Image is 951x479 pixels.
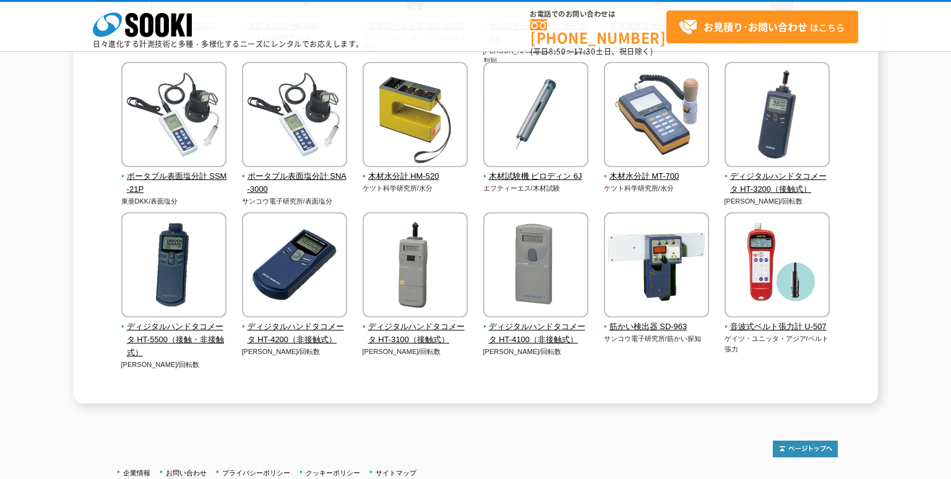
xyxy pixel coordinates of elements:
[725,334,830,354] p: ゲイツ・ユニッタ・アジア/ベルト張力
[483,347,589,357] p: [PERSON_NAME]/回転数
[93,40,364,48] p: 日々進化する計測技術と多種・多様化するニーズにレンタルでお応えします。
[363,170,468,183] span: 木材水分計 HM-520
[121,62,226,170] img: ポータブル表面塩分計 SSM-21P
[604,62,709,170] img: 木材水分計 MT-700
[121,212,226,321] img: ディジタルハンドタコメータ HT-5500（接触・非接触式）
[549,46,566,57] span: 8:50
[604,170,710,183] span: 木材水分計 MT-700
[725,212,830,321] img: 音波式ベルト張力計 U-507
[121,196,227,207] p: 東亜DKK/表面塩分
[166,469,207,477] a: お問い合わせ
[483,158,589,183] a: 木材試験機 ピロディン 6J
[242,212,347,321] img: ディジタルハンドタコメータ HT-4200（非接触式）
[121,321,227,359] span: ディジタルハンドタコメータ HT-5500（接触・非接触式）
[530,46,653,57] span: (平日 ～ 土日、祝日除く)
[363,183,468,194] p: ケツト科学研究所/水分
[483,321,589,347] span: ディジタルハンドタコメータ HT-4100（非接触式）
[604,334,710,344] p: サンコウ電子研究所/筋かい探知
[725,196,830,207] p: [PERSON_NAME]/回転数
[483,309,589,346] a: ディジタルハンドタコメータ HT-4100（非接触式）
[604,158,710,183] a: 木材水分計 MT-700
[483,170,589,183] span: 木材試験機 ピロディン 6J
[483,183,589,194] p: エフティーエス/木材試験
[363,309,468,346] a: ディジタルハンドタコメータ HT-3100（接触式）
[725,309,830,334] a: 音波式ベルト張力計 U-507
[773,441,838,457] img: トップページへ
[725,170,830,196] span: ディジタルハンドタコメータ HT-3200（接触式）
[530,19,666,45] a: [PHONE_NUMBER]
[363,212,468,321] img: ディジタルハンドタコメータ HT-3100（接触式）
[483,62,588,170] img: 木材試験機 ピロディン 6J
[121,360,227,370] p: [PERSON_NAME]/回転数
[123,469,150,477] a: 企業情報
[725,158,830,196] a: ディジタルハンドタコメータ HT-3200（接触式）
[121,170,227,196] span: ポータブル表面塩分計 SSM-21P
[242,321,348,347] span: ディジタルハンドタコメータ HT-4200（非接触式）
[121,309,227,359] a: ディジタルハンドタコメータ HT-5500（接触・非接触式）
[483,212,588,321] img: ディジタルハンドタコメータ HT-4100（非接触式）
[574,46,596,57] span: 17:30
[604,212,709,321] img: 筋かい検出器 SD-963
[363,321,468,347] span: ディジタルハンドタコメータ HT-3100（接触式）
[604,309,710,334] a: 筋かい検出器 SD-963
[363,158,468,183] a: 木材水分計 HM-520
[604,321,710,334] span: 筋かい検出器 SD-963
[376,469,416,477] a: サイトマップ
[679,18,845,37] span: はこちら
[242,309,348,346] a: ディジタルハンドタコメータ HT-4200（非接触式）
[222,469,290,477] a: プライバシーポリシー
[242,347,348,357] p: [PERSON_NAME]/回転数
[242,170,348,196] span: ポータブル表面塩分計 SNA-3000
[363,347,468,357] p: [PERSON_NAME]/回転数
[121,158,227,196] a: ポータブル表面塩分計 SSM-21P
[704,19,807,34] strong: お見積り･お問い合わせ
[242,196,348,207] p: サンコウ電子研究所/表面塩分
[725,62,830,170] img: ディジタルハンドタコメータ HT-3200（接触式）
[666,11,858,43] a: お見積り･お問い合わせはこちら
[363,62,468,170] img: 木材水分計 HM-520
[306,469,360,477] a: クッキーポリシー
[242,158,348,196] a: ポータブル表面塩分計 SNA-3000
[242,62,347,170] img: ポータブル表面塩分計 SNA-3000
[530,11,666,18] span: お電話でのお問い合わせは
[725,321,830,334] span: 音波式ベルト張力計 U-507
[604,183,710,194] p: ケツト科学研究所/水分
